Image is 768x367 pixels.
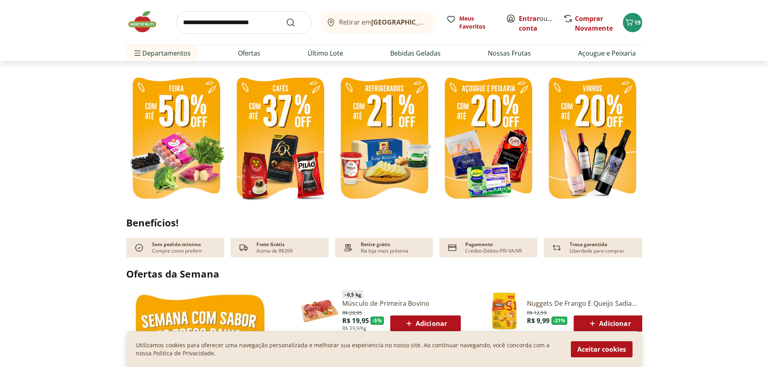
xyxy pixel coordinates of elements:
[286,18,305,27] button: Submit Search
[126,267,642,281] h2: Ofertas da Semana
[542,73,642,206] img: vinhos
[527,299,645,308] a: Nuggets De Frango E Queijo Sadia 300G
[308,48,343,58] a: Último Lote
[321,11,437,34] button: Retirar em[GEOGRAPHIC_DATA]/[GEOGRAPHIC_DATA]
[465,248,522,254] p: Crédito-Débito-PIX-VA/VR
[136,341,561,357] p: Utilizamos cookies para oferecer uma navegação personalizada e melhorar sua experiencia no nosso ...
[571,341,633,357] button: Aceitar cookies
[623,13,642,32] button: Carrinho
[370,317,384,325] span: - 5 %
[465,241,493,248] p: Pagamento
[256,248,293,254] p: Acima de R$399
[446,241,459,254] img: card
[519,14,563,33] a: Criar conta
[342,325,367,332] span: R$ 39,9/Kg
[126,217,642,228] h2: Benefícios!
[133,241,146,254] img: check
[126,73,226,206] img: feira
[488,48,531,58] a: Nossas Frutas
[634,19,641,26] span: 19
[527,308,547,316] span: R$ 12,59
[438,73,538,206] img: resfriados
[339,19,428,26] span: Retirar em
[371,18,507,27] b: [GEOGRAPHIC_DATA]/[GEOGRAPHIC_DATA]
[390,315,461,332] button: Adicionar
[550,241,563,254] img: Devolução
[404,319,447,328] span: Adicionar
[334,73,434,206] img: refrigerados
[341,241,354,254] img: payment
[485,292,524,330] img: Nuggets de Frango e Queijo Sadia 300g
[230,73,330,206] img: café
[527,316,550,325] span: R$ 9,99
[552,317,568,325] span: - 21 %
[237,241,250,254] img: truck
[361,248,408,254] p: Na loja mais próxima
[342,308,362,316] span: R$ 20,95
[152,241,201,248] p: Sem pedido mínimo
[587,319,631,328] span: Adicionar
[570,248,624,254] p: Liberdade para comprar
[176,11,312,34] input: search
[152,248,202,254] p: Compre como preferir
[574,315,644,332] button: Adicionar
[342,316,369,325] span: R$ 19,95
[519,14,555,33] span: ou
[342,290,363,299] span: ~ 0,5 kg
[133,44,191,63] span: Departamentos
[256,241,285,248] p: Frete Grátis
[342,299,461,308] a: Músculo de Primeira Bovino
[361,241,390,248] p: Retire grátis
[459,15,496,31] span: Meus Favoritos
[578,48,636,58] a: Açougue e Peixaria
[300,292,339,330] img: Músculo de Primeira Bovino
[133,44,142,63] button: Menu
[390,48,441,58] a: Bebidas Geladas
[126,10,167,34] img: Hortifruti
[575,14,613,33] a: Comprar Novamente
[570,241,607,248] p: Troca garantida
[519,14,539,23] a: Entrar
[446,15,496,31] a: Meus Favoritos
[238,48,260,58] a: Ofertas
